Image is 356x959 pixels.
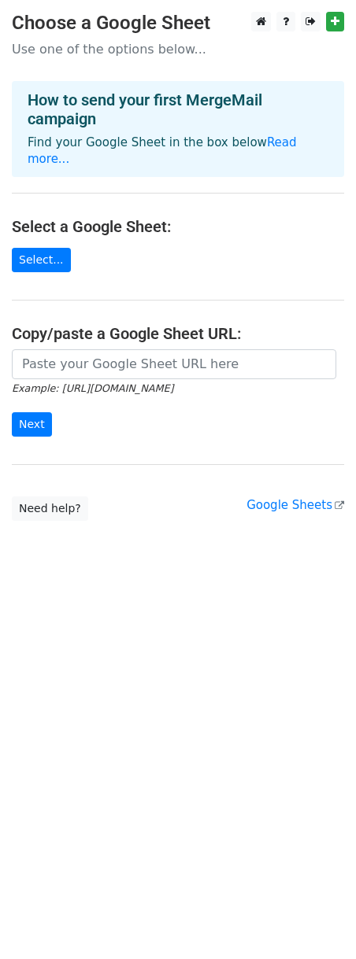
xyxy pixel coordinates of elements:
[12,412,52,437] input: Next
[12,496,88,521] a: Need help?
[12,349,336,379] input: Paste your Google Sheet URL here
[12,248,71,272] a: Select...
[28,135,297,166] a: Read more...
[12,41,344,57] p: Use one of the options below...
[12,324,344,343] h4: Copy/paste a Google Sheet URL:
[12,12,344,35] h3: Choose a Google Sheet
[12,217,344,236] h4: Select a Google Sheet:
[28,90,328,128] h4: How to send your first MergeMail campaign
[247,498,344,512] a: Google Sheets
[28,135,328,168] p: Find your Google Sheet in the box below
[12,382,173,394] small: Example: [URL][DOMAIN_NAME]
